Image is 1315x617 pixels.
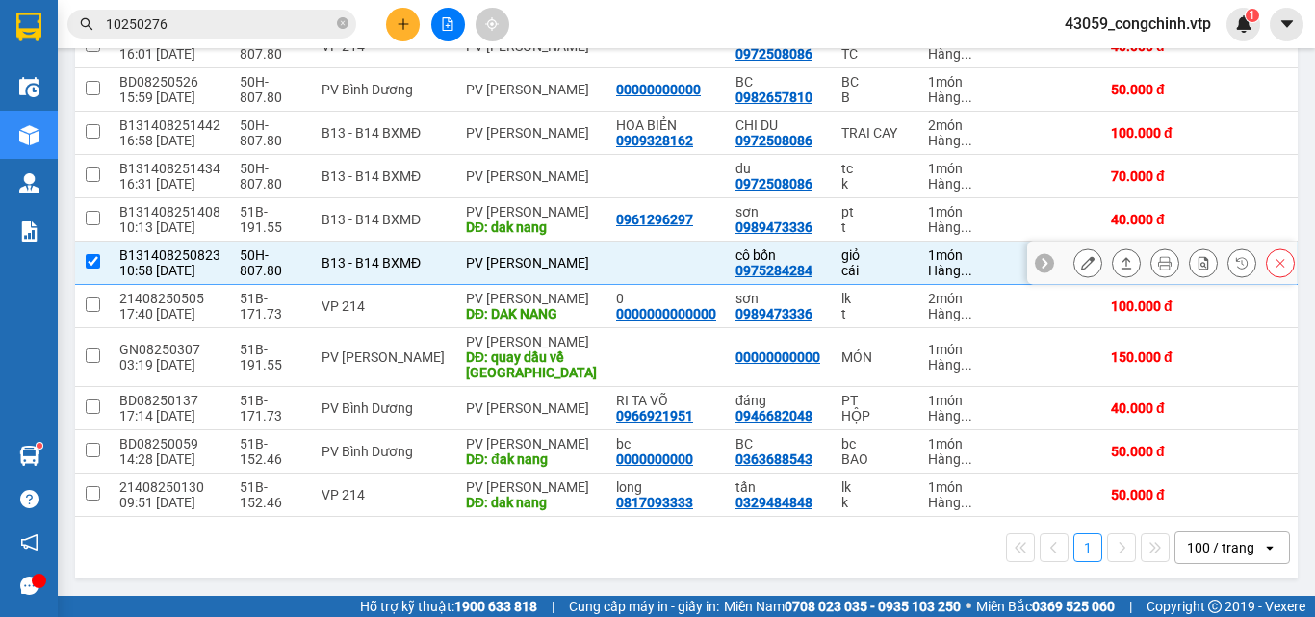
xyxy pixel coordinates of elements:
div: sơn [735,204,822,219]
div: B13 - B14 BXMĐ [322,125,447,141]
span: plus [397,17,410,31]
span: ... [961,357,972,373]
div: Hàng thông thường [928,219,986,235]
div: 1 món [928,161,986,176]
div: 51B-171.73 [240,291,302,321]
div: B131408251434 [119,161,220,176]
div: đáng [735,393,822,408]
span: file-add [441,17,454,31]
div: 50.000 đ [1111,82,1207,97]
span: ... [961,408,972,424]
div: PV Bình Dương [322,400,447,416]
div: 0909328162 [616,133,693,148]
div: B13 - B14 BXMĐ [322,212,447,227]
span: ... [961,219,972,235]
div: 100.000 đ [1111,125,1207,141]
div: 51B-191.55 [240,342,302,373]
div: B13 - B14 BXMĐ [322,255,447,270]
div: PV [PERSON_NAME] [466,168,597,184]
div: 2 món [928,117,986,133]
div: 70.000 đ [1111,168,1207,184]
span: ... [961,451,972,467]
div: 0972508086 [735,176,812,192]
div: tc [841,161,909,176]
div: DĐ: dak nang [466,495,597,510]
div: PV [PERSON_NAME] [466,125,597,141]
div: 1 món [928,247,986,263]
div: 150.000 đ [1111,349,1207,365]
div: 1 món [928,436,986,451]
div: 100.000 đ [1111,298,1207,314]
div: 51B-171.73 [240,393,302,424]
div: BD08250526 [119,74,220,90]
div: 14:28 [DATE] [119,451,220,467]
button: plus [386,8,420,41]
span: 1 [1249,9,1255,22]
div: t [841,219,909,235]
span: ... [961,263,972,278]
span: notification [20,533,39,552]
div: 15:59 [DATE] [119,90,220,105]
div: pt [841,204,909,219]
div: 0972508086 [735,133,812,148]
div: 0329484848 [735,495,812,510]
div: k [841,176,909,192]
div: BC [735,74,822,90]
div: 51B-152.46 [240,479,302,510]
span: Miền Bắc [976,596,1115,617]
div: Hàng thông thường [928,357,986,373]
span: ... [961,90,972,105]
div: HỘP [841,408,909,424]
div: 50.000 đ [1111,444,1207,459]
div: B131408251408 [119,204,220,219]
div: 10:13 [DATE] [119,219,220,235]
div: Hàng thông thường [928,90,986,105]
div: cô bốn [735,247,822,263]
div: 0 [616,291,716,306]
div: BD08250137 [119,393,220,408]
span: ... [961,176,972,192]
div: 0817093333 [616,495,693,510]
div: long [616,479,716,495]
div: 40.000 đ [1111,400,1207,416]
div: 2 món [928,291,986,306]
div: 0961296297 [616,212,693,227]
div: PV [PERSON_NAME] [466,334,597,349]
div: 0966921951 [616,408,693,424]
div: tấn [735,479,822,495]
strong: 0708 023 035 - 0935 103 250 [785,599,961,614]
div: 50H-807.80 [240,74,302,105]
div: B13 - B14 BXMĐ [322,168,447,184]
div: DĐ: DAK NANG [466,306,597,321]
div: BC [841,74,909,90]
span: Hỗ trợ kỹ thuật: [360,596,537,617]
div: VP 214 [322,298,447,314]
div: 0982657810 [735,90,812,105]
div: 50H-807.80 [240,161,302,192]
div: Sửa đơn hàng [1073,248,1102,277]
div: HOA BIẺN [616,117,716,133]
div: B131408251442 [119,117,220,133]
div: DĐ: quay dầu về đức xuyên [466,349,597,380]
span: message [20,577,39,595]
div: PV [PERSON_NAME] [466,479,597,495]
div: 16:01 [DATE] [119,46,220,62]
button: file-add [431,8,465,41]
span: Cung cấp máy in - giấy in: [569,596,719,617]
div: 17:40 [DATE] [119,306,220,321]
div: 0946682048 [735,408,812,424]
div: 40.000 đ [1111,212,1207,227]
div: 00000000000 [735,349,820,365]
div: BAO [841,451,909,467]
div: BC [735,436,822,451]
div: PV [PERSON_NAME] [466,204,597,219]
button: caret-down [1270,8,1303,41]
span: copyright [1208,600,1222,613]
div: 17:14 [DATE] [119,408,220,424]
button: aim [476,8,509,41]
div: 100 / trang [1187,538,1254,557]
strong: 0369 525 060 [1032,599,1115,614]
div: 10:58 [DATE] [119,263,220,278]
div: Hàng thông thường [928,495,986,510]
div: 0989473336 [735,219,812,235]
